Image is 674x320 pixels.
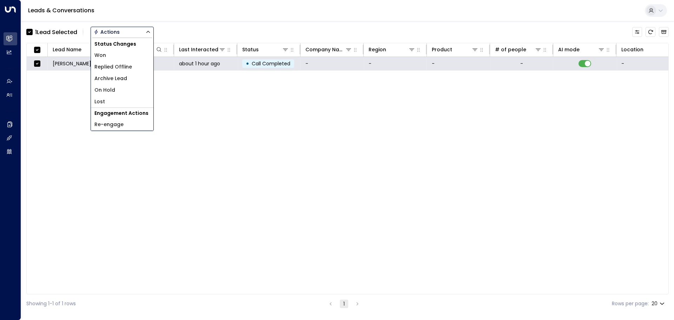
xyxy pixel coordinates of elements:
label: Rows per page: [612,300,649,307]
div: 1 Lead Selected [35,28,77,37]
div: Lead Name [53,45,99,54]
span: Refresh [646,27,655,37]
td: - [300,57,364,70]
div: Lead Name [53,45,81,54]
td: - [364,57,427,70]
span: Lost [94,98,105,105]
div: AI mode [558,45,605,54]
div: Location [621,45,643,54]
span: about 1 hour ago [179,60,220,67]
h1: Status Changes [91,39,153,50]
div: Showing 1-1 of 1 rows [26,300,76,307]
div: AI mode [558,45,580,54]
div: Region [369,45,415,54]
div: Actions [94,29,120,35]
div: - [520,60,523,67]
button: Archived Leads [659,27,669,37]
div: Company Name [305,45,345,54]
td: - [427,57,490,70]
a: Leads & Conversations [28,6,94,14]
div: Last Interacted [179,45,226,54]
span: Toggle select row [33,59,41,68]
div: # of people [495,45,526,54]
button: Actions [91,27,154,37]
span: Joseph Cav [53,60,91,67]
div: 20 [652,299,666,309]
span: Re-engage [94,121,124,128]
button: Customize [632,27,642,37]
div: • [246,58,249,70]
span: Won [94,52,106,59]
div: Status [242,45,289,54]
nav: pagination navigation [326,299,362,308]
span: On Hold [94,86,115,94]
div: Button group with a nested menu [91,27,154,37]
span: Toggle select all [33,46,41,54]
div: Product [432,45,478,54]
span: Call Completed [252,60,290,67]
div: Company Name [305,45,352,54]
div: Last Interacted [179,45,218,54]
span: Replied Offline [94,63,132,71]
div: Product [432,45,452,54]
div: Region [369,45,386,54]
div: # of people [495,45,542,54]
span: Archive Lead [94,75,127,82]
div: Status [242,45,259,54]
h1: Engagement Actions [91,108,153,119]
button: page 1 [340,300,348,308]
